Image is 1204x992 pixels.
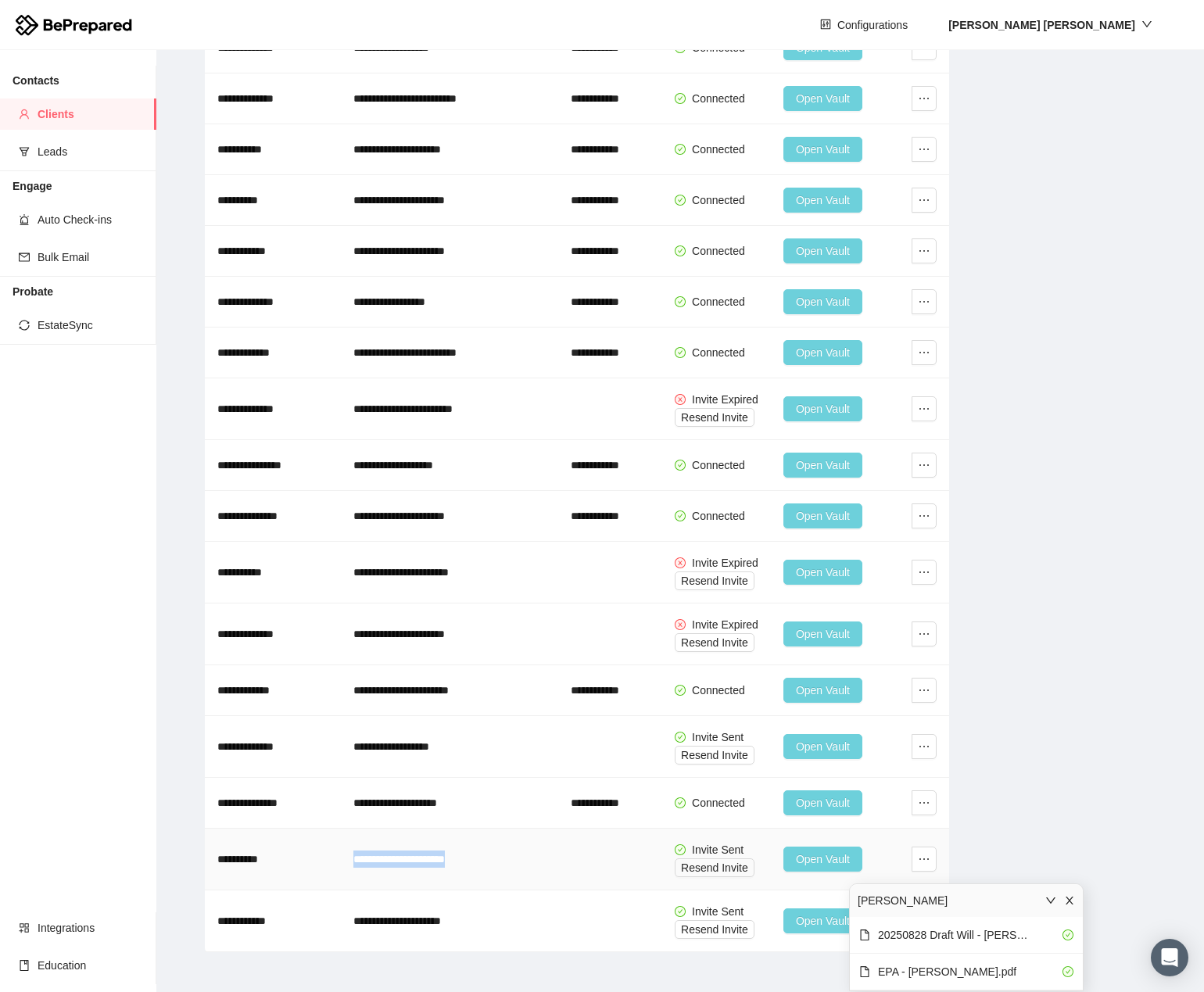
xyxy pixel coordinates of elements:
button: Resend Invite [675,408,754,427]
button: Open Vault [783,847,862,872]
button: Resend Invite [675,858,754,877]
span: Open Vault [796,141,850,158]
span: ellipsis [912,628,936,640]
span: Connected [692,295,745,308]
button: ellipsis [912,238,937,263]
span: Resend Invite [681,634,748,651]
span: Connected [692,459,745,471]
button: ellipsis [912,790,937,815]
span: Invite Sent [692,731,744,743]
button: Open Vault [783,621,862,646]
span: Invite Sent [692,843,744,856]
span: check-circle [675,144,686,155]
span: Open Vault [796,90,850,107]
span: file [859,966,870,977]
span: ellipsis [912,566,936,578]
button: ellipsis [912,396,937,421]
span: Connected [692,510,745,522]
span: sync [19,320,30,331]
span: ellipsis [912,459,936,471]
span: check-circle [675,844,686,855]
span: Invite Expired [692,393,758,406]
span: Connected [692,346,745,359]
button: [PERSON_NAME] [PERSON_NAME] [936,13,1165,38]
button: Resend Invite [675,633,754,652]
button: Open Vault [783,734,862,759]
span: check-circle [675,685,686,696]
span: check-circle [675,347,686,358]
span: check-circle [675,906,686,917]
div: [PERSON_NAME] [858,892,948,909]
button: Open Vault [783,86,862,111]
button: ellipsis [912,453,937,478]
span: Open Vault [796,682,850,699]
span: alert [19,214,30,225]
button: ellipsis [912,137,937,162]
span: check-circle [1062,929,1073,940]
span: Open Vault [796,192,850,209]
span: Open Vault [796,293,850,310]
span: EstateSync [38,310,144,341]
button: Open Vault [783,188,862,213]
span: Integrations [38,912,144,944]
span: ellipsis [912,853,936,865]
button: controlConfigurations [808,13,920,38]
span: ellipsis [912,510,936,522]
span: Resend Invite [681,572,748,589]
button: ellipsis [912,340,937,365]
span: Clients [38,98,144,130]
span: Education [38,950,144,981]
span: Leads [38,136,144,167]
span: Open Vault [796,242,850,260]
strong: Probate [13,285,53,298]
span: check-circle [675,510,686,521]
span: check-circle [675,195,686,206]
button: Resend Invite [675,920,754,939]
strong: Contacts [13,74,59,87]
button: Open Vault [783,396,862,421]
button: ellipsis [912,678,937,703]
span: Configurations [837,16,908,34]
span: control [820,19,831,31]
button: Open Vault [783,340,862,365]
span: ellipsis [912,143,936,156]
span: Resend Invite [681,859,748,876]
span: ellipsis [912,295,936,308]
span: Resend Invite [681,747,748,764]
span: Open Vault [796,507,850,525]
button: ellipsis [912,621,937,646]
button: Open Vault [783,289,862,314]
span: close-circle [675,619,686,630]
span: Connected [692,684,745,697]
button: ellipsis [912,734,937,759]
span: mail [19,252,30,263]
span: close-circle [675,557,686,568]
span: ellipsis [912,797,936,809]
button: Open Vault [783,238,862,263]
span: Open Vault [796,344,850,361]
span: close [1064,895,1075,906]
span: close-circle [675,394,686,405]
span: check-circle [675,296,686,307]
span: Invite Sent [692,905,744,918]
button: Open Vault [783,678,862,703]
span: user [19,109,30,120]
button: Resend Invite [675,746,754,765]
span: check-circle [675,245,686,256]
span: book [19,960,30,971]
button: ellipsis [912,188,937,213]
strong: Engage [13,180,52,192]
span: appstore-add [19,922,30,933]
span: Connected [692,194,745,206]
strong: [PERSON_NAME] [PERSON_NAME] [948,19,1135,31]
span: Open Vault [796,851,850,868]
div: EPA - [PERSON_NAME].pdf [878,963,1016,980]
button: Open Vault [783,908,862,933]
button: Open Vault [783,137,862,162]
span: down [1045,895,1056,906]
button: Open Vault [783,790,862,815]
span: Open Vault [796,912,850,929]
span: ellipsis [912,92,936,105]
span: Open Vault [796,457,850,474]
span: Connected [692,92,745,105]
